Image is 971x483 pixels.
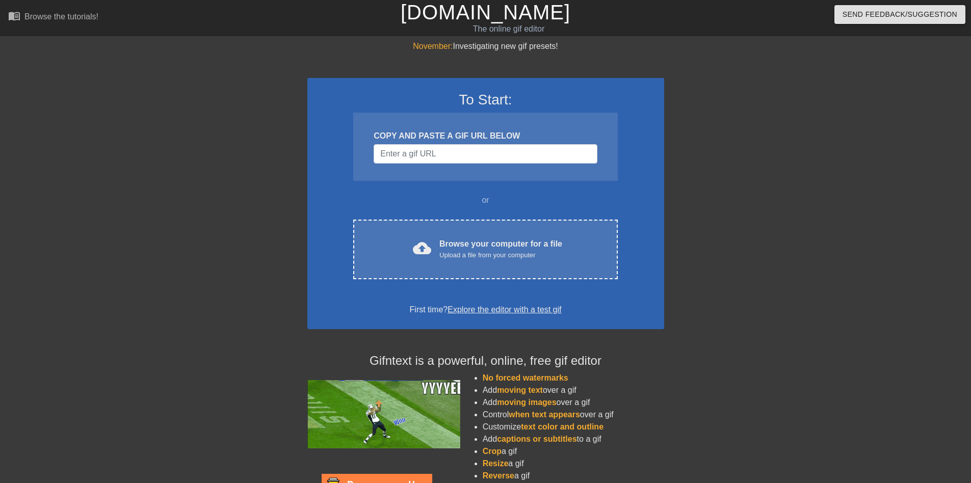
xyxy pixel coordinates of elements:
[483,409,664,421] li: Control over a gif
[401,1,570,23] a: [DOMAIN_NAME]
[483,459,509,468] span: Resize
[483,396,664,409] li: Add over a gif
[483,458,664,470] li: a gif
[521,422,603,431] span: text color and outline
[413,42,453,50] span: November:
[483,433,664,445] li: Add to a gif
[483,445,664,458] li: a gif
[448,305,561,314] a: Explore the editor with a test gif
[374,144,597,164] input: Username
[439,250,562,260] div: Upload a file from your computer
[497,398,556,407] span: moving images
[497,386,543,394] span: moving text
[8,10,20,22] span: menu_book
[483,421,664,433] li: Customize
[374,130,597,142] div: COPY AND PASTE A GIF URL BELOW
[843,8,957,21] span: Send Feedback/Suggestion
[483,447,502,455] span: Crop
[8,10,98,25] a: Browse the tutorials!
[321,91,651,109] h3: To Start:
[329,23,689,35] div: The online gif editor
[834,5,965,24] button: Send Feedback/Suggestion
[509,410,580,419] span: when text appears
[307,354,664,368] h4: Gifntext is a powerful, online, free gif editor
[483,373,568,382] span: No forced watermarks
[483,471,514,480] span: Reverse
[334,194,638,206] div: or
[307,380,460,448] img: football_small.gif
[497,435,576,443] span: captions or subtitles
[307,40,664,52] div: Investigating new gif presets!
[483,470,664,482] li: a gif
[483,384,664,396] li: Add over a gif
[321,304,651,316] div: First time?
[439,238,562,260] div: Browse your computer for a file
[413,239,431,257] span: cloud_upload
[24,12,98,21] div: Browse the tutorials!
